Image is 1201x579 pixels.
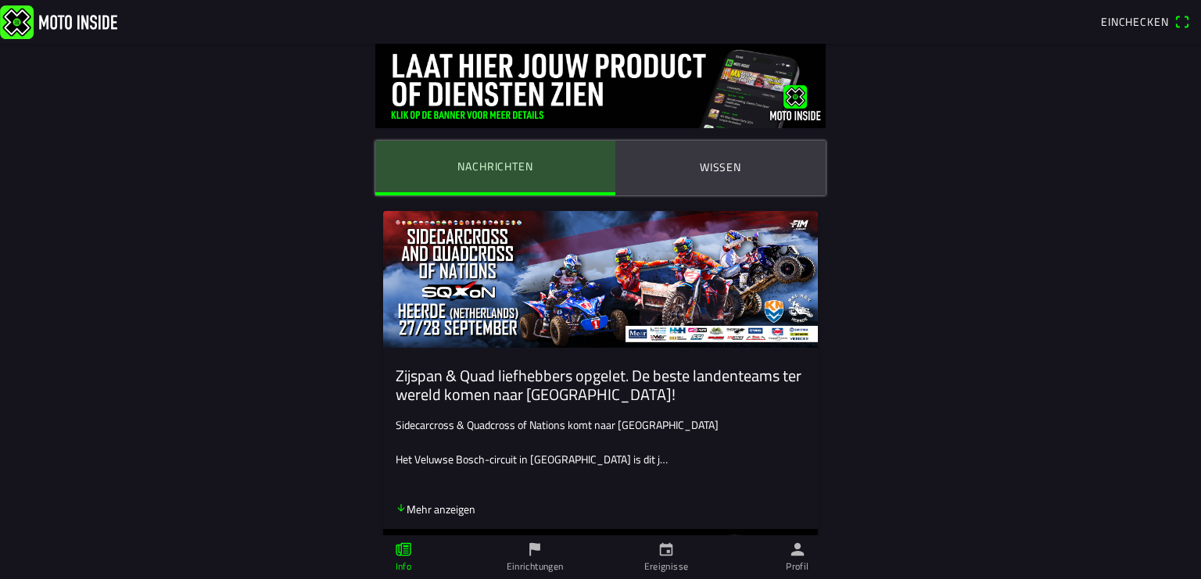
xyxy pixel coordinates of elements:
ion-label: Einrichtungen [507,559,564,574]
span: Einchecken [1101,13,1168,30]
p: Mehr anzeigen [396,501,475,517]
ion-icon: person [789,541,806,558]
ion-icon: paper [395,541,412,558]
img: DquIORQn5pFcG0wREDc6xsoRnKbaxAuyzJmd8qj8.jpg [375,44,826,128]
ion-icon: flag [526,541,543,558]
ion-icon: calendar [658,541,675,558]
a: Eincheckenqr scanner [1093,9,1198,34]
ion-label: Info [396,559,411,574]
p: Sidecarcross & Quadcross of Nations komt naar [GEOGRAPHIC_DATA] [396,416,805,433]
ion-label: Wissen [700,159,741,176]
ion-label: Nachrichten [457,158,532,175]
p: Het Veluwse Bosch-circuit in [GEOGRAPHIC_DATA] is dit j… [396,451,805,467]
ion-label: Ereignisse [644,559,689,574]
ion-label: Profil [786,559,808,574]
ion-card-title: Zijspan & Quad liefhebbers opgelet. De beste landenteams ter wereld komen naar [GEOGRAPHIC_DATA]! [396,366,805,404]
img: 64v4Apfhk9kRvyee7tCCbhUWCIhqkwx3UzeRWfBS.jpg [383,211,818,348]
ion-icon: arrow down [396,502,407,513]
